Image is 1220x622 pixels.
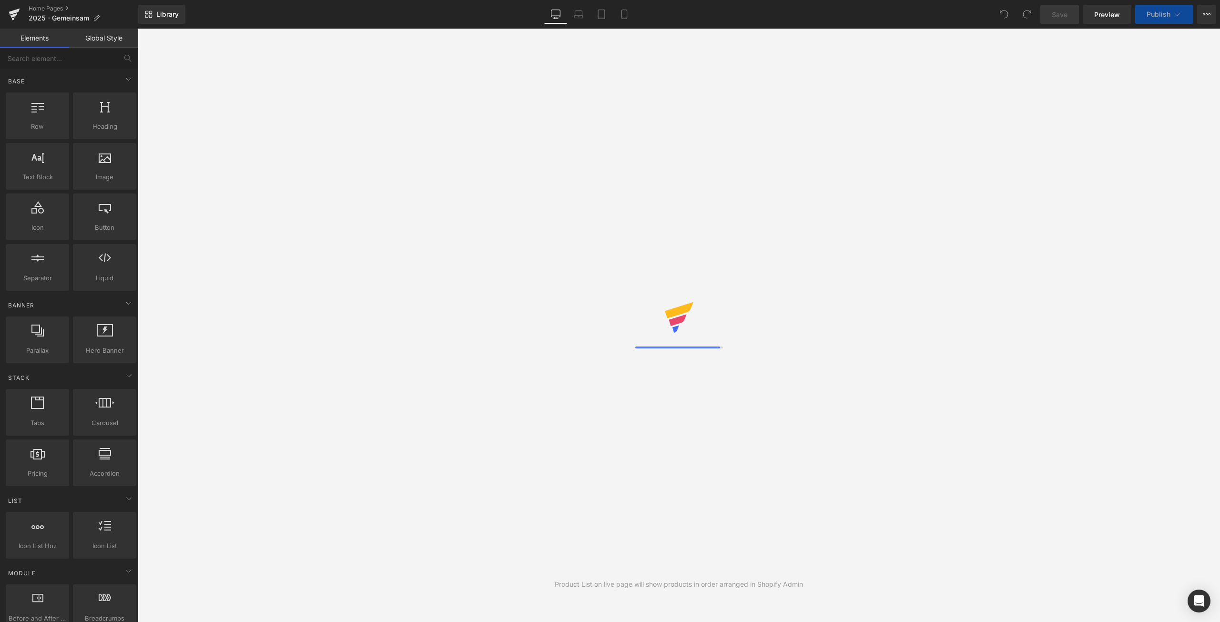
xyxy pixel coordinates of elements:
[7,496,23,505] span: List
[590,5,613,24] a: Tablet
[29,14,89,22] span: 2025 - Gemeinsam
[76,172,133,182] span: Image
[9,223,66,233] span: Icon
[76,122,133,132] span: Heading
[1197,5,1216,24] button: More
[9,418,66,428] span: Tabs
[1094,10,1120,20] span: Preview
[76,418,133,428] span: Carousel
[7,373,30,382] span: Stack
[76,346,133,356] span: Hero Banner
[9,172,66,182] span: Text Block
[1052,10,1067,20] span: Save
[555,579,803,590] div: Product List on live page will show products in order arranged in Shopify Admin
[9,122,66,132] span: Row
[76,223,133,233] span: Button
[995,5,1014,24] button: Undo
[1017,5,1037,24] button: Redo
[7,301,35,310] span: Banner
[1135,5,1193,24] button: Publish
[76,469,133,479] span: Accordion
[76,541,133,551] span: Icon List
[76,273,133,283] span: Liquid
[1188,590,1210,612] div: Open Intercom Messenger
[9,541,66,551] span: Icon List Hoz
[9,346,66,356] span: Parallax
[69,29,138,48] a: Global Style
[613,5,636,24] a: Mobile
[138,5,185,24] a: New Library
[9,469,66,479] span: Pricing
[1083,5,1131,24] a: Preview
[1147,10,1170,18] span: Publish
[544,5,567,24] a: Desktop
[156,10,179,19] span: Library
[9,273,66,283] span: Separator
[29,5,138,12] a: Home Pages
[567,5,590,24] a: Laptop
[7,77,26,86] span: Base
[7,569,37,578] span: Module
